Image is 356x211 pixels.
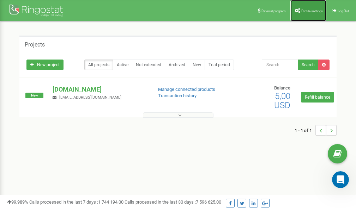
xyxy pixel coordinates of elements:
[25,42,45,48] h5: Projects
[189,60,205,70] a: New
[338,9,349,13] span: Log Out
[332,171,349,188] iframe: Intercom live chat
[301,9,323,13] span: Profile settings
[53,85,146,94] p: [DOMAIN_NAME]
[7,199,28,205] span: 99,989%
[113,60,132,70] a: Active
[98,199,123,205] u: 1 744 194,00
[301,92,334,103] a: Refill balance
[196,199,221,205] u: 7 596 625,00
[158,87,215,92] a: Manage connected products
[132,60,165,70] a: Not extended
[165,60,189,70] a: Archived
[262,60,298,70] input: Search
[274,85,290,91] span: Balance
[84,60,113,70] a: All projects
[295,125,315,136] span: 1 - 1 of 1
[274,91,290,110] span: 5,00 USD
[298,60,319,70] button: Search
[158,93,197,98] a: Transaction history
[26,60,64,70] a: New project
[295,118,337,143] nav: ...
[205,60,234,70] a: Trial period
[125,199,221,205] span: Calls processed in the last 30 days :
[25,93,43,98] span: New
[29,199,123,205] span: Calls processed in the last 7 days :
[261,9,286,13] span: Referral program
[59,95,121,100] span: [EMAIL_ADDRESS][DOMAIN_NAME]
